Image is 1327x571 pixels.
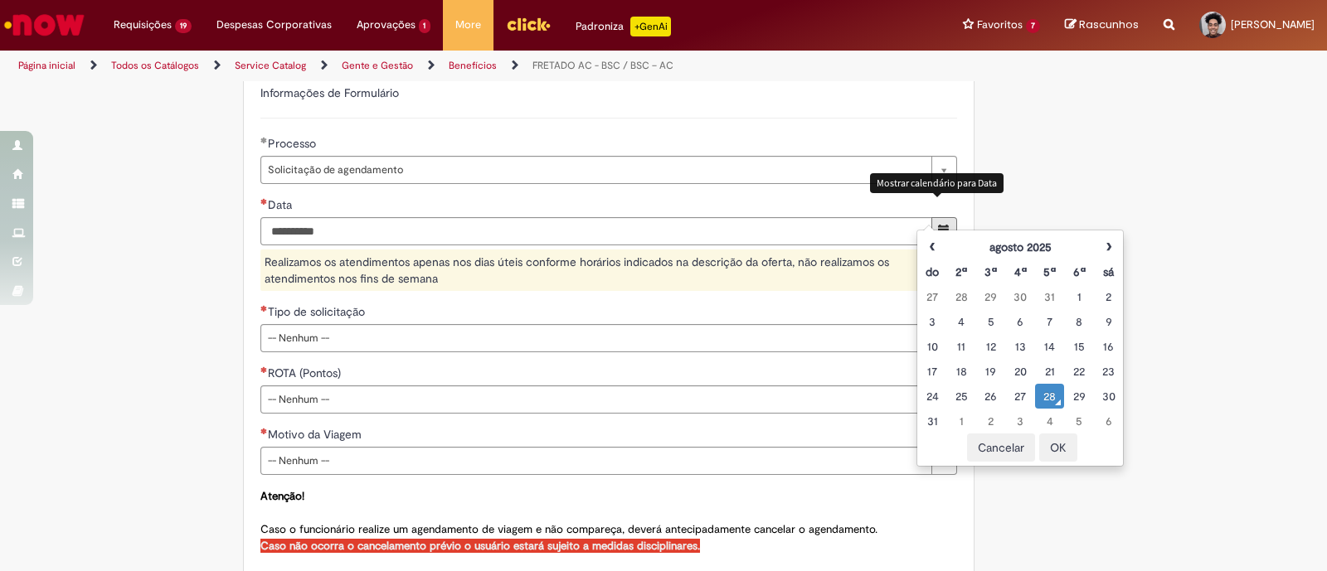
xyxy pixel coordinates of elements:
[1039,388,1060,404] div: O seletor de data foi aberto.28 August 2025 Thursday
[1064,259,1093,284] th: Sexta-feira
[260,489,304,503] strong: Atenção!
[1010,388,1031,404] div: 27 August 2025 Wednesday
[260,539,700,553] strong: Caso não ocorra o cancelamento prévio o usuário estará sujeito a medidas disciplinares.
[967,433,1035,462] button: Cancelar
[1068,288,1089,305] div: 01 August 2025 Friday
[216,17,332,33] span: Despesas Corporativas
[921,413,942,429] div: 31 August 2025 Sunday
[260,249,957,291] div: Realizamos os atendimentos apenas nos dias úteis conforme horários indicados na descrição da ofer...
[921,363,942,380] div: 17 August 2025 Sunday
[947,259,976,284] th: Segunda-feira
[235,59,306,72] a: Service Catalog
[1035,259,1064,284] th: Quinta-feira
[1079,17,1139,32] span: Rascunhos
[977,17,1023,33] span: Favoritos
[1068,388,1089,404] div: 29 August 2025 Friday
[921,313,942,330] div: 03 August 2025 Sunday
[1098,313,1119,330] div: 09 August 2025 Saturday
[268,197,295,212] span: Data
[1094,235,1123,259] th: Próximo mês
[449,59,497,72] a: Benefícios
[917,259,946,284] th: Domingo
[268,365,344,380] span: ROTA (Pontos)
[630,17,671,36] p: +GenAi
[1068,413,1089,429] div: 05 September 2025 Friday
[260,217,932,245] input: Data
[268,325,923,351] span: -- Nenhum --
[506,12,551,36] img: click_logo_yellow_360x200.png
[1068,313,1089,330] div: 08 August 2025 Friday
[1010,363,1031,380] div: 20 August 2025 Wednesday
[951,313,972,330] div: 04 August 2025 Monday
[951,338,972,355] div: 11 August 2025 Monday
[1065,17,1139,33] a: Rascunhos
[1039,363,1060,380] div: 21 August 2025 Thursday
[1098,388,1119,404] div: 30 August 2025 Saturday
[1010,313,1031,330] div: 06 August 2025 Wednesday
[921,288,942,305] div: 27 July 2025 Sunday
[980,388,1001,404] div: 26 August 2025 Tuesday
[268,427,365,442] span: Motivo da Viagem
[917,235,946,259] th: Mês anterior
[1006,259,1035,284] th: Quarta-feira
[1010,338,1031,355] div: 13 August 2025 Wednesday
[260,198,268,205] span: Necessários
[1010,413,1031,429] div: 03 September 2025 Wednesday
[980,363,1001,380] div: 19 August 2025 Tuesday
[1068,363,1089,380] div: 22 August 2025 Friday
[980,413,1001,429] div: 02 September 2025 Tuesday
[1098,338,1119,355] div: 16 August 2025 Saturday
[18,59,75,72] a: Página inicial
[921,388,942,404] div: 24 August 2025 Sunday
[455,17,481,33] span: More
[951,288,972,305] div: 28 July 2025 Monday
[576,17,671,36] div: Padroniza
[951,363,972,380] div: 18 August 2025 Monday
[1039,338,1060,355] div: 14 August 2025 Thursday
[268,136,319,151] span: Processo
[2,8,87,41] img: ServiceNow
[916,230,1124,467] div: Escolher data
[1026,19,1040,33] span: 7
[1231,17,1315,31] span: [PERSON_NAME]
[1039,433,1077,462] button: OK
[1094,259,1123,284] th: Sábado
[1098,363,1119,380] div: 23 August 2025 Saturday
[1098,413,1119,429] div: 06 September 2025 Saturday
[268,448,923,474] span: -- Nenhum --
[980,338,1001,355] div: 12 August 2025 Tuesday
[114,17,172,33] span: Requisições
[1010,288,1031,305] div: 30 July 2025 Wednesday
[260,366,268,373] span: Necessários
[111,59,199,72] a: Todos os Catálogos
[260,428,268,434] span: Necessários
[260,305,268,312] span: Necessários
[1068,338,1089,355] div: 15 August 2025 Friday
[870,173,1004,192] div: Mostrar calendário para Data
[268,304,368,319] span: Tipo de solicitação
[1039,413,1060,429] div: 04 September 2025 Thursday
[357,17,416,33] span: Aprovações
[980,313,1001,330] div: 05 August 2025 Tuesday
[951,413,972,429] div: 01 September 2025 Monday
[931,217,957,245] button: Mostrar calendário para Data
[12,51,873,81] ul: Trilhas de página
[1039,288,1060,305] div: 31 July 2025 Thursday
[260,85,399,100] label: Informações de Formulário
[268,157,923,183] span: Solicitação de agendamento
[947,235,1094,259] th: agosto 2025. Alternar mês
[175,19,192,33] span: 19
[951,388,972,404] div: 25 August 2025 Monday
[976,259,1005,284] th: Terça-feira
[980,288,1001,305] div: 29 July 2025 Tuesday
[260,137,268,143] span: Obrigatório Preenchido
[342,59,413,72] a: Gente e Gestão
[1039,313,1060,330] div: 07 August 2025 Thursday
[921,338,942,355] div: 10 August 2025 Sunday
[260,489,877,553] span: Caso o funcionário realize um agendamento de viagem e não compareça, deverá antecipadamente cance...
[419,19,431,33] span: 1
[1098,288,1119,305] div: 02 August 2025 Saturday
[268,386,923,413] span: -- Nenhum --
[532,59,673,72] a: FRETADO AC - BSC / BSC – AC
